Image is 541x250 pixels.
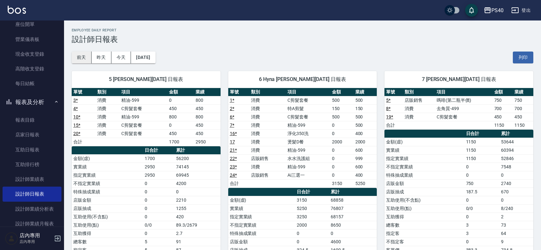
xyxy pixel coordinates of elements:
[174,213,220,221] td: 420
[513,121,533,129] td: 1150
[3,61,61,76] a: 高階收支登錄
[384,213,464,221] td: 互助獲得
[236,76,369,83] span: 6 Hyna [PERSON_NAME][DATE] 日報表
[464,221,500,229] td: 3
[72,171,143,179] td: 指定實業績
[493,88,513,96] th: 金額
[499,130,533,138] th: 累計
[513,113,533,121] td: 450
[330,146,354,154] td: 0
[330,96,354,104] td: 500
[143,179,174,188] td: 0
[174,221,220,229] td: 89.3/2679
[167,121,194,129] td: 0
[354,154,377,163] td: 999
[174,204,220,213] td: 1255
[330,171,354,179] td: 0
[295,188,329,196] th: 日合計
[435,88,492,96] th: 項目
[384,188,464,196] td: 店販抽成
[481,4,506,17] button: PS40
[174,196,220,204] td: 2210
[143,221,174,229] td: 0/0
[384,204,464,213] td: 互助使用(點)
[249,96,286,104] td: 消費
[384,88,533,130] table: a dense table
[249,88,286,96] th: 類別
[72,35,533,44] h3: 設計師日報表
[295,213,329,221] td: 3250
[3,47,61,61] a: 現金收支登錄
[194,88,221,96] th: 業績
[384,196,464,204] td: 互助使用(不含點)
[96,113,120,121] td: 消費
[3,17,61,32] a: 座位開單
[384,238,464,246] td: 不指定客
[354,113,377,121] td: 500
[384,121,403,129] td: 合計
[5,232,18,245] img: Person
[513,52,533,63] button: 列印
[435,104,492,113] td: 去角質-499
[286,163,330,171] td: 精油-599
[167,129,194,138] td: 450
[286,129,330,138] td: 淨化350洗
[120,88,167,96] th: 項目
[286,88,330,96] th: 項目
[384,229,464,238] td: 指定客
[174,154,220,163] td: 56200
[3,202,61,216] a: 設計師業績分析表
[499,154,533,163] td: 52846
[464,130,500,138] th: 日合計
[167,88,194,96] th: 金額
[167,96,194,104] td: 0
[329,213,377,221] td: 68157
[354,121,377,129] td: 500
[354,129,377,138] td: 400
[174,179,220,188] td: 4200
[384,88,403,96] th: 單號
[228,88,249,96] th: 單號
[435,96,492,104] td: 嗎啡(第二瓶半價)
[3,216,61,231] a: 設計師業績月報表
[464,179,500,188] td: 750
[143,188,174,196] td: 0
[286,171,330,179] td: Ai三選一
[354,138,377,146] td: 2000
[403,104,435,113] td: 消費
[3,157,61,172] a: 互助排行榜
[330,104,354,113] td: 150
[92,52,111,63] button: 昨天
[384,221,464,229] td: 總客數
[3,142,61,157] a: 互助日報表
[403,88,435,96] th: 類別
[230,139,235,144] a: 17
[286,154,330,163] td: 水水洗護組
[499,221,533,229] td: 73
[72,154,143,163] td: 金額(虛)
[120,113,167,121] td: 精油-599
[464,154,500,163] td: 1150
[464,146,500,154] td: 1150
[174,238,220,246] td: 91
[464,238,500,246] td: 0
[167,104,194,113] td: 450
[72,204,143,213] td: 店販抽成
[228,204,295,213] td: 實業績
[3,187,61,201] a: 設計師日報表
[330,154,354,163] td: 0
[249,138,286,146] td: 消費
[143,229,174,238] td: 0
[72,196,143,204] td: 店販金額
[330,163,354,171] td: 0
[493,96,513,104] td: 750
[96,104,120,113] td: 消費
[143,213,174,221] td: 0
[392,76,526,83] span: 7 [PERSON_NAME][DATE] 日報表
[329,196,377,204] td: 68858
[403,113,435,121] td: 消費
[120,121,167,129] td: C剪髮套餐
[228,196,295,204] td: 金額(虛)
[499,171,533,179] td: 0
[167,113,194,121] td: 800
